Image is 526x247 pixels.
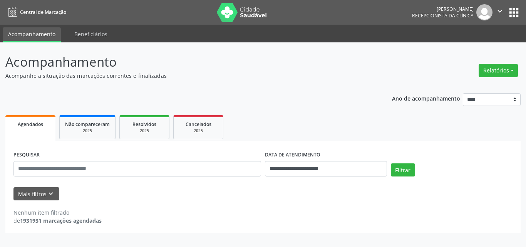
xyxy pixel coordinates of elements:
[65,121,110,128] span: Não compareceram
[412,6,474,12] div: [PERSON_NAME]
[18,121,43,128] span: Agendados
[65,128,110,134] div: 2025
[13,208,102,217] div: Nenhum item filtrado
[265,149,320,161] label: DATA DE ATENDIMENTO
[412,12,474,19] span: Recepcionista da clínica
[3,27,61,42] a: Acompanhamento
[476,4,492,20] img: img
[20,217,102,224] strong: 1931931 marcações agendadas
[186,121,211,128] span: Cancelados
[13,149,40,161] label: PESQUISAR
[391,163,415,176] button: Filtrar
[125,128,164,134] div: 2025
[5,6,66,18] a: Central de Marcação
[492,4,507,20] button: 
[5,52,366,72] p: Acompanhamento
[69,27,113,41] a: Beneficiários
[13,187,59,201] button: Mais filtroskeyboard_arrow_down
[392,93,460,103] p: Ano de acompanhamento
[20,9,66,15] span: Central de Marcação
[507,6,521,19] button: apps
[496,7,504,15] i: 
[47,190,55,198] i: keyboard_arrow_down
[179,128,218,134] div: 2025
[5,72,366,80] p: Acompanhe a situação das marcações correntes e finalizadas
[132,121,156,128] span: Resolvidos
[479,64,518,77] button: Relatórios
[13,217,102,225] div: de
